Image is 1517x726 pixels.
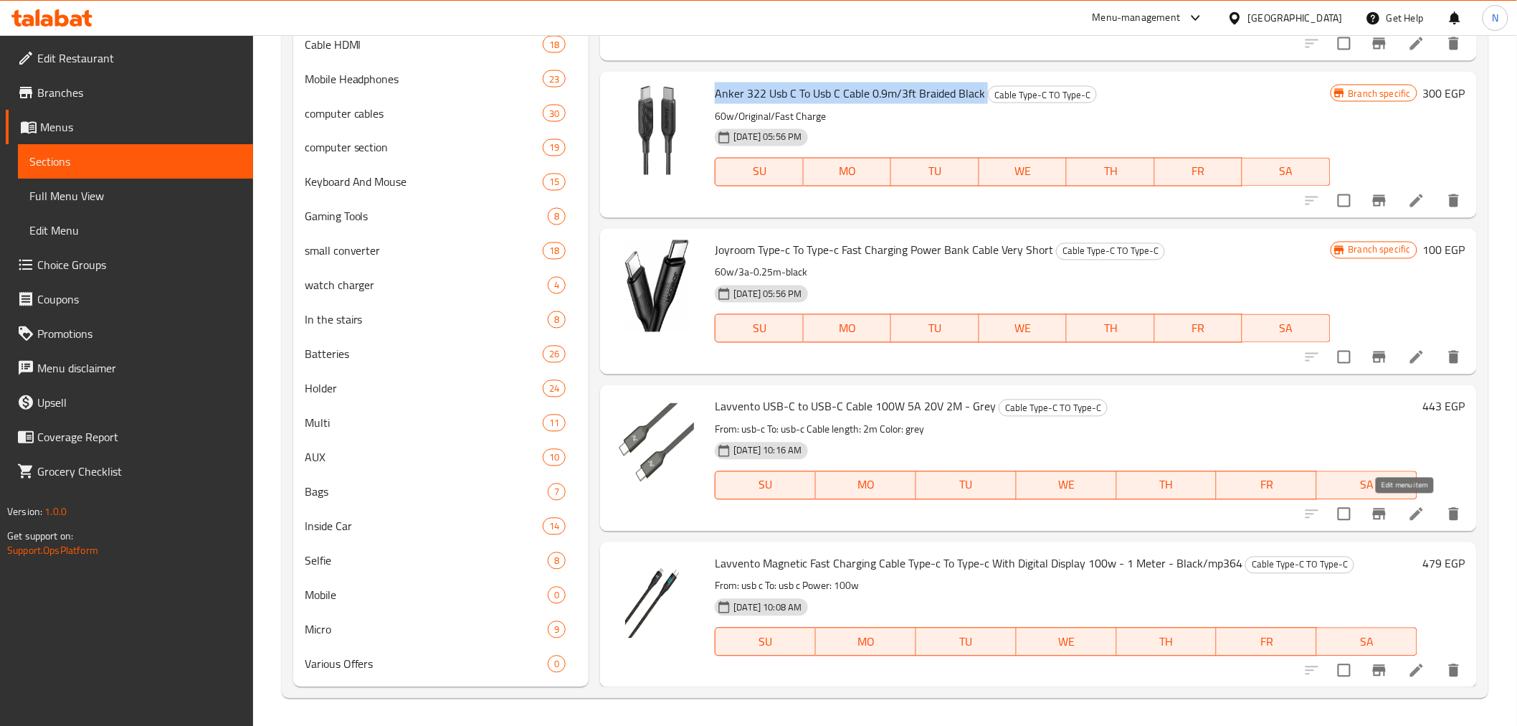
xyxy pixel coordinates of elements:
div: watch charger [305,277,548,294]
button: TH [1067,314,1154,343]
button: delete [1437,654,1471,688]
span: Menus [40,118,242,136]
div: Gaming Tools [305,208,548,225]
span: SU [721,319,797,339]
button: FR [1217,628,1317,656]
div: items [543,518,566,535]
div: items [543,36,566,53]
span: Grocery Checklist [37,463,242,480]
span: SU [721,475,810,496]
div: Gaming Tools8 [293,199,589,234]
span: Full Menu View [29,187,242,204]
span: 8 [548,313,565,327]
div: Micro9 [293,613,589,647]
span: Branch specific [1343,243,1417,257]
button: TU [891,314,979,343]
div: Cable HDMI18 [293,27,589,62]
button: delete [1437,497,1471,532]
a: Edit menu item [1408,35,1425,52]
button: SA [1317,628,1417,656]
span: FR [1161,161,1237,182]
button: TU [891,158,979,187]
a: Edit menu item [1408,662,1425,679]
button: WE [1017,471,1117,500]
div: items [543,174,566,191]
span: 0 [548,589,565,603]
span: Cable HDMI [305,36,543,53]
button: SU [715,158,803,187]
div: items [543,415,566,432]
span: Coupons [37,291,242,308]
span: SU [721,632,810,653]
span: computer section [305,139,543,156]
span: 4 [548,279,565,293]
button: SU [715,471,816,500]
span: small converter [305,242,543,260]
button: delete [1437,184,1471,218]
span: Multi [305,415,543,432]
img: Anker 322 Usb C To Usb C Cable 0.9m/3ft Braided Black [612,83,703,175]
div: items [548,484,566,501]
button: TU [916,471,1017,500]
span: Mobile Headphones [305,70,543,88]
img: Joyroom Type-c To Type-c Fast Charging Power Bank Cable Very Short [612,240,703,332]
button: delete [1437,340,1471,374]
div: Mobile [305,587,548,604]
span: 1.0.0 [44,502,67,521]
a: Choice Groups [6,247,253,282]
div: watch charger4 [293,268,589,303]
a: Grocery Checklist [6,454,253,489]
span: Lavvento Magnetic Fast Charging Cable Type-c To Type-c With Digital Display 100w - 1 Meter - Blac... [715,553,1242,575]
div: small converter18 [293,234,589,268]
span: WE [985,161,1061,182]
span: Sections [29,153,242,170]
span: SA [1323,632,1412,653]
div: In the stairs [305,311,548,329]
div: Mobile0 [293,578,589,613]
div: Bags [305,484,548,501]
img: Lavvento USB-C to USB-C Cable 100W 5A 20V 2M - Grey [612,397,703,489]
div: In the stairs8 [293,303,589,337]
button: FR [1217,471,1317,500]
span: WE [985,319,1061,339]
span: 8 [548,555,565,568]
div: items [548,656,566,673]
span: Cable Type-C TO Type-C [1246,557,1354,573]
span: Batteries [305,346,543,363]
a: Menu disclaimer [6,351,253,385]
button: Branch-specific-item [1362,184,1397,218]
span: 30 [543,107,565,121]
button: Branch-specific-item [1362,654,1397,688]
span: Promotions [37,325,242,342]
span: TH [1123,632,1212,653]
span: 11 [543,417,565,430]
span: TU [922,475,1011,496]
span: MO [822,475,910,496]
span: Cable Type-C TO Type-C [1057,243,1164,260]
span: Edit Restaurant [37,49,242,67]
span: 0 [548,658,565,671]
span: Version: [7,502,42,521]
div: Batteries26 [293,337,589,372]
div: items [548,208,566,225]
span: 24 [543,382,565,396]
span: SA [1248,319,1324,339]
span: TH [1123,475,1212,496]
div: computer section19 [293,131,589,165]
span: WE [1022,475,1111,496]
button: MO [816,471,916,500]
a: Edit menu item [1408,349,1425,366]
p: 60w/3a-0.25m-black [715,264,1330,282]
a: Promotions [6,316,253,351]
div: AUX [305,449,543,466]
span: 14 [543,520,565,534]
span: TU [922,632,1011,653]
a: Full Menu View [18,179,253,213]
span: Coverage Report [37,428,242,445]
span: MO [809,161,885,182]
span: Lavvento USB-C to USB-C Cable 100W 5A 20V 2M - Grey [715,396,996,418]
div: items [548,552,566,570]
